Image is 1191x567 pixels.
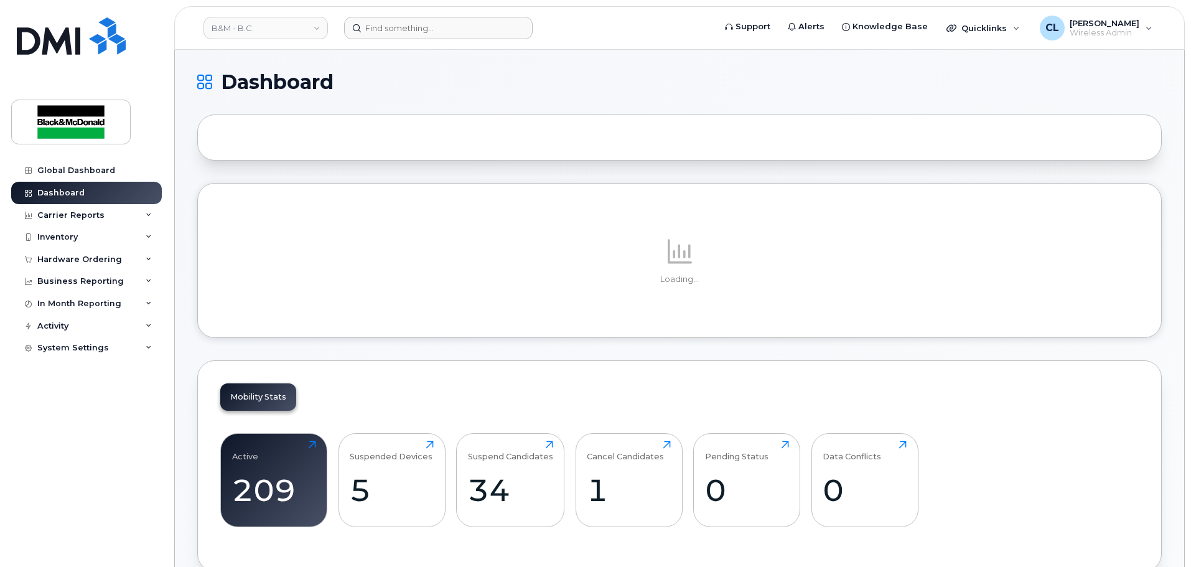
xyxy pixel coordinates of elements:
[587,441,671,520] a: Cancel Candidates1
[823,441,907,520] a: Data Conflicts0
[232,472,316,508] div: 209
[705,441,768,461] div: Pending Status
[468,472,553,508] div: 34
[350,472,434,508] div: 5
[350,441,432,461] div: Suspended Devices
[220,274,1139,285] p: Loading...
[350,441,434,520] a: Suspended Devices5
[587,441,664,461] div: Cancel Candidates
[232,441,258,461] div: Active
[232,441,316,520] a: Active209
[705,441,789,520] a: Pending Status0
[823,441,881,461] div: Data Conflicts
[221,73,334,91] span: Dashboard
[823,472,907,508] div: 0
[468,441,553,461] div: Suspend Candidates
[468,441,553,520] a: Suspend Candidates34
[587,472,671,508] div: 1
[705,472,789,508] div: 0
